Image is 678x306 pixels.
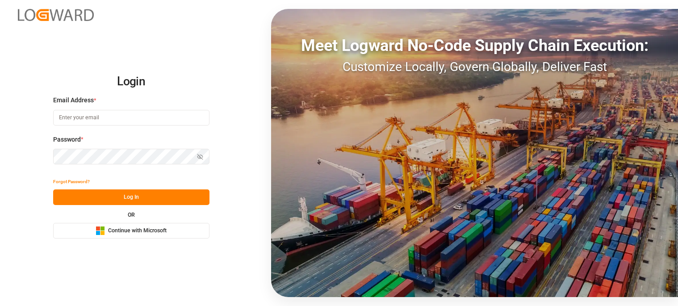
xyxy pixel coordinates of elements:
[53,174,90,189] button: Forgot Password?
[53,96,94,105] span: Email Address
[53,189,209,205] button: Log In
[18,9,94,21] img: Logward_new_orange.png
[53,67,209,96] h2: Login
[53,135,81,144] span: Password
[271,58,678,76] div: Customize Locally, Govern Globally, Deliver Fast
[108,227,167,235] span: Continue with Microsoft
[271,34,678,58] div: Meet Logward No-Code Supply Chain Execution:
[53,110,209,126] input: Enter your email
[128,212,135,218] small: OR
[53,223,209,239] button: Continue with Microsoft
